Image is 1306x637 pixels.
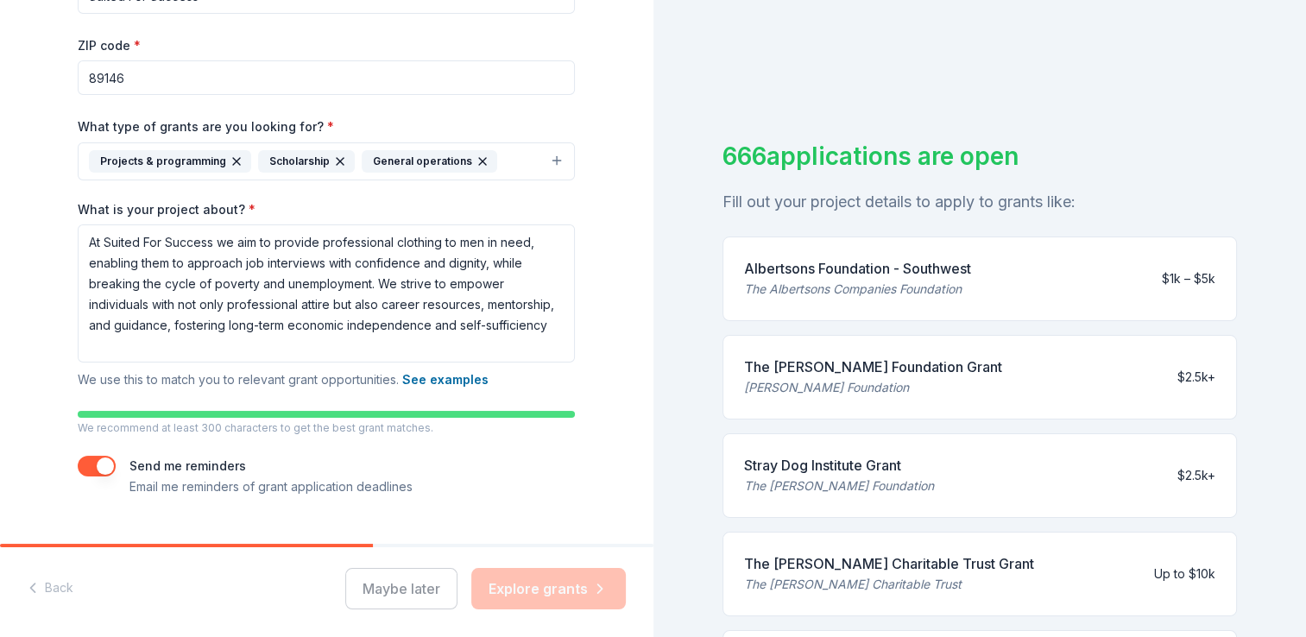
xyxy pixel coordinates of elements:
div: The [PERSON_NAME] Foundation Grant [744,356,1002,377]
div: Stray Dog Institute Grant [744,455,934,476]
div: $1k – $5k [1162,268,1215,289]
label: What type of grants are you looking for? [78,118,334,136]
div: $2.5k+ [1177,367,1215,388]
span: We use this to match you to relevant grant opportunities. [78,372,489,387]
div: Projects & programming [89,150,251,173]
button: Projects & programmingScholarshipGeneral operations [78,142,575,180]
p: Email me reminders of grant application deadlines [129,476,413,497]
div: The [PERSON_NAME] Charitable Trust Grant [744,553,1034,574]
div: The Albertsons Companies Foundation [744,279,971,300]
label: What is your project about? [78,201,256,218]
div: Albertsons Foundation - Southwest [744,258,971,279]
textarea: At Suited For Success we aim to provide professional clothing to men in need, enabling them to ap... [78,224,575,363]
div: Fill out your project details to apply to grants like: [722,188,1238,216]
div: The [PERSON_NAME] Foundation [744,476,934,496]
input: 12345 (U.S. only) [78,60,575,95]
p: We recommend at least 300 characters to get the best grant matches. [78,421,575,435]
label: Send me reminders [129,458,246,473]
div: Up to $10k [1154,564,1215,584]
button: See examples [402,369,489,390]
div: $2.5k+ [1177,465,1215,486]
div: 666 applications are open [722,138,1238,174]
div: General operations [362,150,497,173]
label: ZIP code [78,37,141,54]
div: The [PERSON_NAME] Charitable Trust [744,574,1034,595]
div: Scholarship [258,150,355,173]
div: [PERSON_NAME] Foundation [744,377,1002,398]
